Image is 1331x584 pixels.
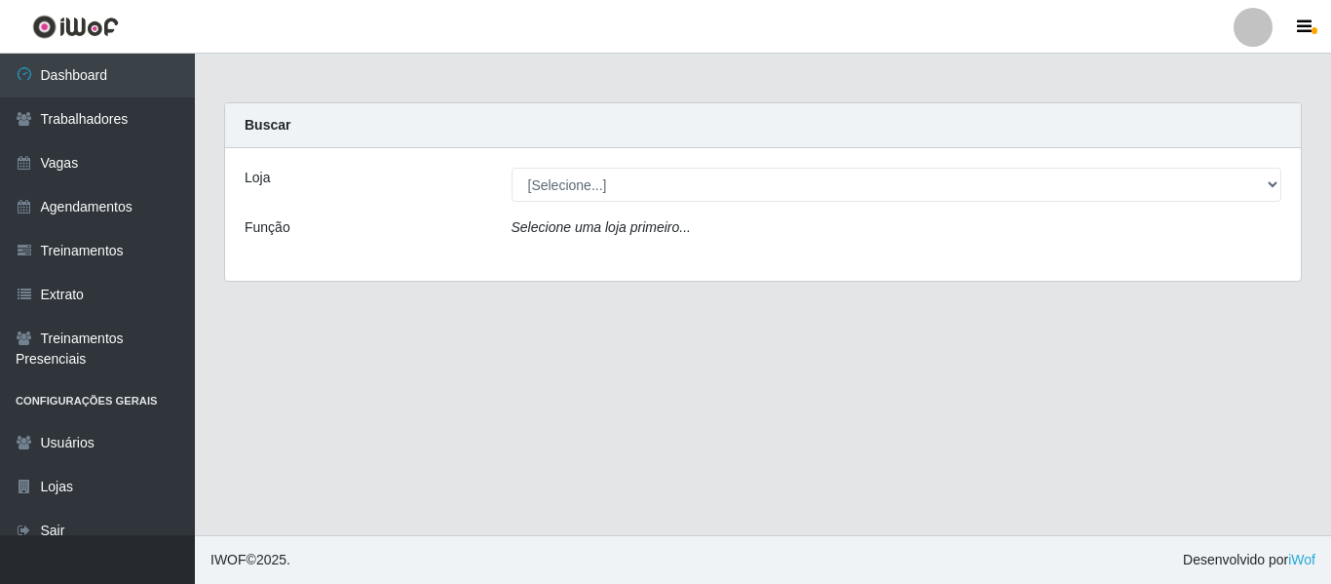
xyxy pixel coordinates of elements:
label: Loja [245,168,270,188]
label: Função [245,217,290,238]
img: CoreUI Logo [32,15,119,39]
a: iWof [1288,552,1315,567]
span: © 2025 . [210,550,290,570]
strong: Buscar [245,117,290,133]
span: IWOF [210,552,247,567]
i: Selecione uma loja primeiro... [512,219,691,235]
span: Desenvolvido por [1183,550,1315,570]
